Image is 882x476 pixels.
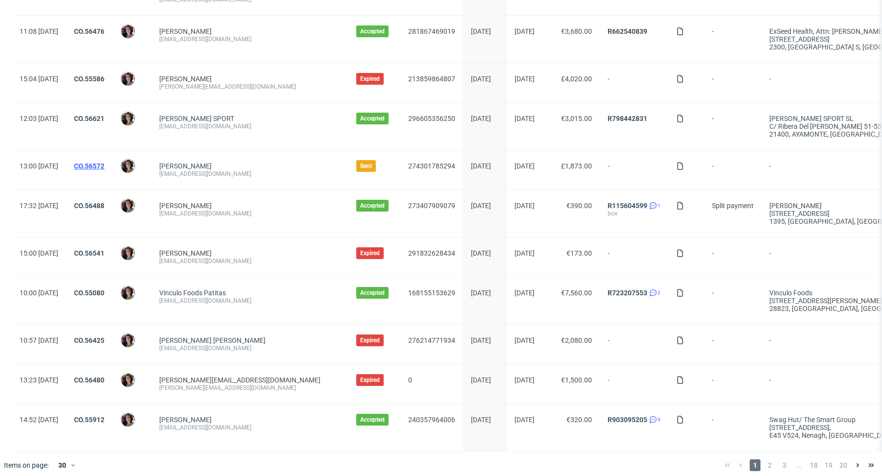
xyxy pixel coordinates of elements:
[566,416,592,424] span: €320.00
[408,249,455,257] a: 291832628434
[159,336,266,344] a: [PERSON_NAME] [PERSON_NAME]
[121,199,135,213] img: Moreno Martinez Cristina
[658,289,661,297] span: 2
[408,162,455,170] a: 274301785294
[408,289,455,297] a: 168155153629
[471,416,491,424] span: [DATE]
[566,202,592,210] span: €390.00
[712,336,754,352] span: -
[514,202,535,210] span: [DATE]
[514,336,535,344] span: [DATE]
[514,289,535,297] span: [DATE]
[408,416,455,424] a: 240357964006
[471,336,491,344] span: [DATE]
[608,289,647,297] a: R723207553
[514,162,535,170] span: [DATE]
[20,289,58,297] span: 10:00 [DATE]
[74,162,104,170] a: CO.56572
[360,27,385,35] span: Accepted
[471,115,491,122] span: [DATE]
[159,289,226,297] a: Vinculo Foods Patitas
[608,27,647,35] a: R662540839
[514,249,535,257] span: [DATE]
[20,376,58,384] span: 13:23 [DATE]
[608,336,661,352] span: -
[608,210,661,217] div: box
[566,249,592,257] span: €173.00
[712,27,754,51] span: -
[471,249,491,257] span: [DATE]
[20,249,58,257] span: 15:00 [DATE]
[159,27,212,35] a: [PERSON_NAME]
[471,162,491,170] span: [DATE]
[561,162,592,170] span: £1,873.00
[471,289,491,297] span: [DATE]
[159,344,341,352] div: [EMAIL_ADDRESS][DOMAIN_NAME]
[608,249,661,265] span: -
[779,459,790,471] span: 3
[20,202,58,210] span: 17:32 [DATE]
[121,286,135,300] img: Moreno Martinez Cristina
[471,202,491,210] span: [DATE]
[159,35,341,43] div: [EMAIL_ADDRESS][DOMAIN_NAME]
[159,83,341,91] div: [PERSON_NAME][EMAIL_ADDRESS][DOMAIN_NAME]
[712,115,754,138] span: -
[658,202,661,210] span: 1
[74,416,104,424] a: CO.55912
[561,75,592,83] span: £4,020.00
[712,289,754,312] span: -
[20,75,58,83] span: 15:04 [DATE]
[159,210,341,217] div: [EMAIL_ADDRESS][DOMAIN_NAME]
[360,75,380,83] span: Expired
[20,162,58,170] span: 13:00 [DATE]
[561,115,592,122] span: €3,015.00
[608,162,661,178] span: -
[360,336,380,344] span: Expired
[159,257,341,265] div: [EMAIL_ADDRESS][DOMAIN_NAME]
[121,159,135,173] img: Moreno Martinez Cristina
[360,162,372,170] span: Sent
[159,376,320,384] span: [PERSON_NAME][EMAIL_ADDRESS][DOMAIN_NAME]
[74,115,104,122] a: CO.56621
[647,416,661,424] a: 3
[74,336,104,344] a: CO.56425
[471,27,491,35] span: [DATE]
[159,384,341,392] div: [PERSON_NAME][EMAIL_ADDRESS][DOMAIN_NAME]
[4,460,49,470] span: Items on page:
[608,416,647,424] a: R903095205
[121,413,135,427] img: Moreno Martinez Cristina
[514,27,535,35] span: [DATE]
[360,249,380,257] span: Expired
[608,115,647,122] a: R798442831
[20,416,58,424] span: 14:52 [DATE]
[20,27,58,35] span: 11:08 [DATE]
[74,27,104,35] a: CO.56476
[514,75,535,83] span: [DATE]
[121,24,135,38] img: Moreno Martinez Cristina
[647,289,661,297] a: 2
[121,333,135,347] img: Moreno Martinez Cristina
[159,75,212,83] a: [PERSON_NAME]
[408,336,455,344] a: 276214771934
[159,202,212,210] a: [PERSON_NAME]
[514,416,535,424] span: [DATE]
[514,376,535,384] span: [DATE]
[159,416,212,424] a: [PERSON_NAME]
[121,246,135,260] img: Moreno Martinez Cristina
[408,115,455,122] a: 296605356250
[808,459,819,471] span: 18
[121,112,135,125] img: Moreno Martinez Cristina
[408,376,412,384] a: 0
[74,289,104,297] a: CO.55080
[794,459,805,471] span: ...
[608,376,661,392] span: -
[159,170,341,178] div: [EMAIL_ADDRESS][DOMAIN_NAME]
[360,289,385,297] span: Accepted
[121,373,135,387] img: Moreno Martinez Cristina
[408,202,455,210] a: 273407909079
[74,202,104,210] a: CO.56488
[514,115,535,122] span: [DATE]
[159,115,234,122] a: [PERSON_NAME] SPORT
[20,336,58,344] span: 10:57 [DATE]
[712,162,754,178] span: -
